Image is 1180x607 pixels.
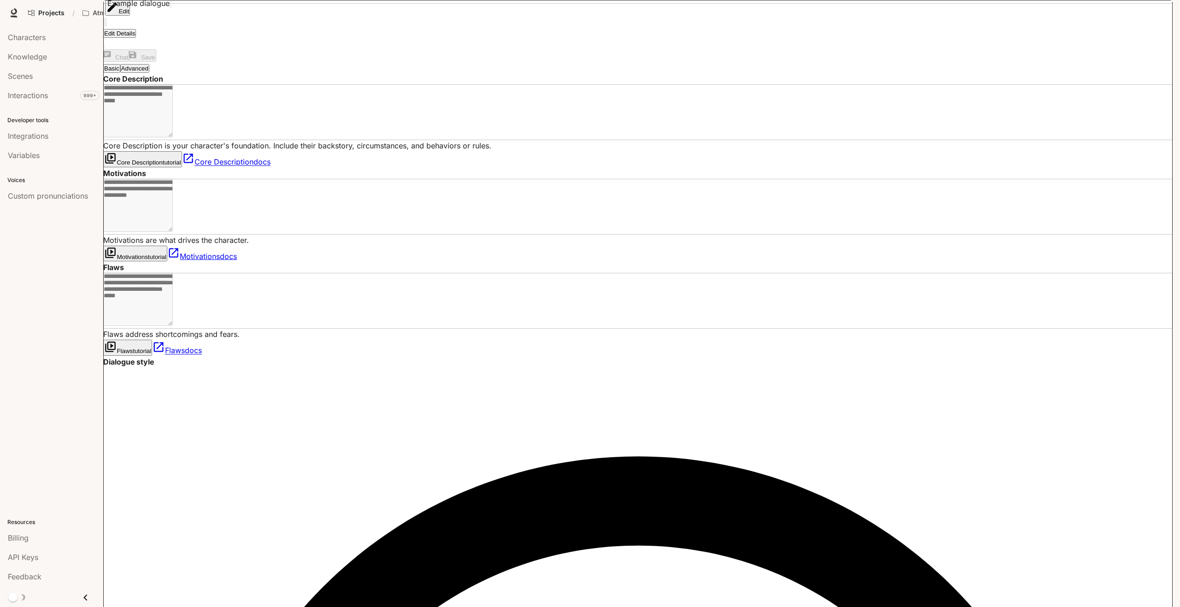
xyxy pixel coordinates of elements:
a: Flawsdocs [152,346,201,355]
div: Flaws [103,273,1173,329]
span: Projects [38,9,65,17]
h4: Motivations [103,168,1173,179]
button: Flawstutorial [103,340,152,355]
p: Atma Core The Neural Network [93,9,144,17]
p: Flaws address shortcomings and fears. [103,329,1173,340]
p: Motivations are what drives the character. [103,235,1173,246]
button: Chat [103,49,129,62]
button: All workspaces [78,4,159,22]
button: Open character avatar dialog [103,46,105,47]
a: Core Descriptiondocs [182,158,271,167]
p: Core Description is your character's foundation. Include their backstory, circumstances, and beha... [103,140,1173,151]
p: Advanced [121,65,148,72]
div: / [69,8,78,18]
h4: Core Description [103,73,1173,84]
button: Open character details dialog [105,18,107,27]
button: Motivationstutorial [103,246,167,261]
button: Open character details dialog [103,18,105,27]
a: Motivationsdocs [167,252,237,261]
div: label [103,84,1173,140]
button: Core Descriptiontutorial [103,151,182,167]
button: Save [129,49,156,62]
a: Go to projects [24,4,69,22]
h4: Flaws [103,262,1173,273]
button: Edit Details [103,29,136,38]
p: Basic [104,65,119,72]
h4: Dialogue style [103,356,1173,367]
